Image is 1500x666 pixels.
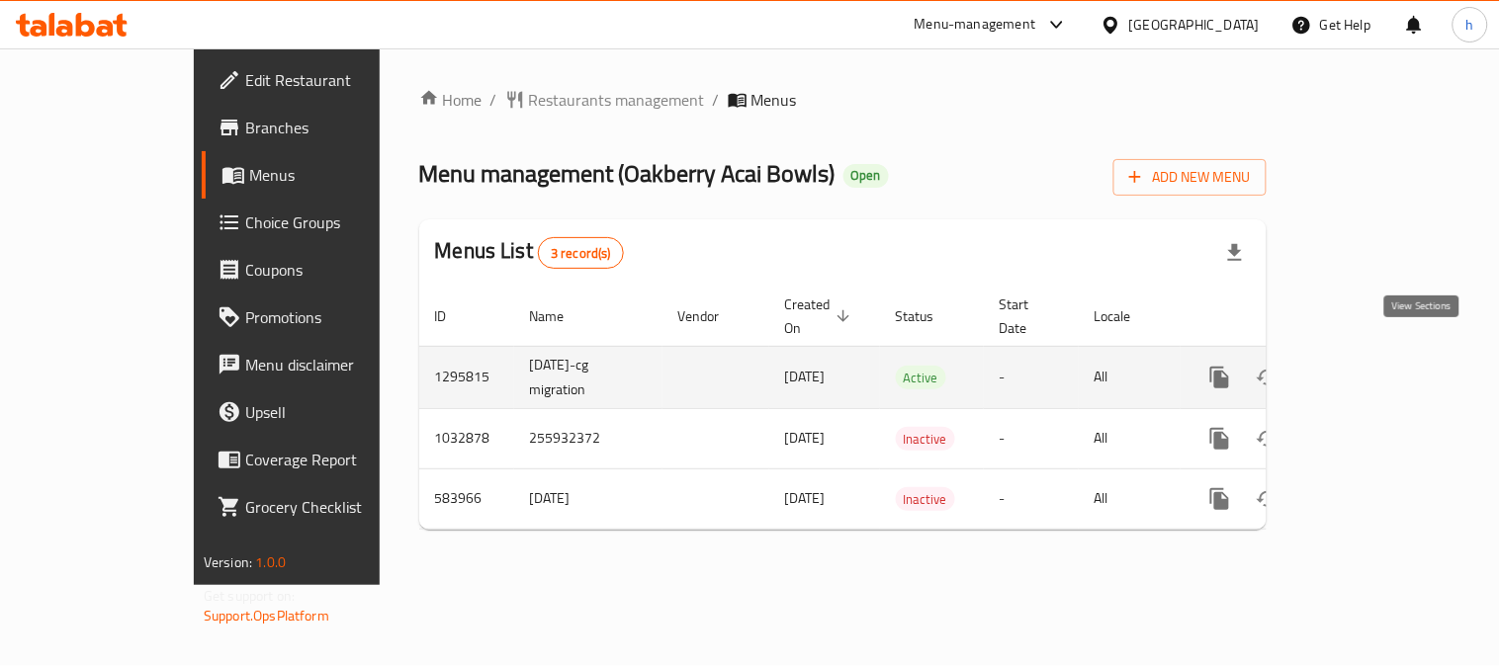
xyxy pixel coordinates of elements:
[514,468,662,529] td: [DATE]
[843,167,889,184] span: Open
[245,305,428,329] span: Promotions
[785,485,826,511] span: [DATE]
[1095,304,1157,328] span: Locale
[1196,354,1244,401] button: more
[514,346,662,408] td: [DATE]-cg migration
[896,304,960,328] span: Status
[419,88,1267,112] nav: breadcrumb
[915,13,1036,37] div: Menu-management
[1079,468,1181,529] td: All
[843,164,889,188] div: Open
[245,448,428,471] span: Coverage Report
[202,151,444,199] a: Menus
[202,483,444,531] a: Grocery Checklist
[245,258,428,282] span: Coupons
[896,428,955,451] span: Inactive
[1211,229,1259,277] div: Export file
[245,353,428,376] span: Menu disclaimer
[984,408,1079,468] td: -
[785,364,826,389] span: [DATE]
[678,304,746,328] span: Vendor
[204,583,295,609] span: Get support on:
[255,549,286,575] span: 1.0.0
[419,88,483,112] a: Home
[514,408,662,468] td: 255932372
[984,346,1079,408] td: -
[1466,14,1474,36] span: h
[896,427,955,451] div: Inactive
[529,88,705,112] span: Restaurants management
[751,88,797,112] span: Menus
[1000,292,1055,340] span: Start Date
[490,88,497,112] li: /
[202,436,444,483] a: Coverage Report
[1129,165,1251,190] span: Add New Menu
[245,210,428,234] span: Choice Groups
[1244,415,1291,462] button: Change Status
[245,495,428,519] span: Grocery Checklist
[896,488,955,511] span: Inactive
[539,244,623,263] span: 3 record(s)
[1129,14,1260,36] div: [GEOGRAPHIC_DATA]
[1079,408,1181,468] td: All
[1196,475,1244,523] button: more
[984,468,1079,529] td: -
[1113,159,1267,196] button: Add New Menu
[435,236,624,269] h2: Menus List
[896,367,946,389] span: Active
[245,68,428,92] span: Edit Restaurant
[202,293,444,341] a: Promotions
[419,468,514,529] td: 583966
[505,88,705,112] a: Restaurants management
[419,346,514,408] td: 1295815
[1244,354,1291,401] button: Change Status
[419,287,1402,530] table: enhanced table
[245,400,428,424] span: Upsell
[202,341,444,388] a: Menu disclaimer
[202,246,444,293] a: Coupons
[785,292,856,340] span: Created On
[249,163,428,187] span: Menus
[204,549,252,575] span: Version:
[245,116,428,139] span: Branches
[202,199,444,246] a: Choice Groups
[1196,415,1244,462] button: more
[419,408,514,468] td: 1032878
[713,88,720,112] li: /
[202,388,444,436] a: Upsell
[538,237,624,269] div: Total records count
[202,104,444,151] a: Branches
[1079,346,1181,408] td: All
[202,56,444,104] a: Edit Restaurant
[785,425,826,451] span: [DATE]
[1244,475,1291,523] button: Change Status
[435,304,473,328] span: ID
[896,366,946,389] div: Active
[204,603,329,628] a: Support.OpsPlatform
[530,304,590,328] span: Name
[896,487,955,511] div: Inactive
[419,151,836,196] span: Menu management ( Oakberry Acai Bowls )
[1181,287,1402,347] th: Actions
